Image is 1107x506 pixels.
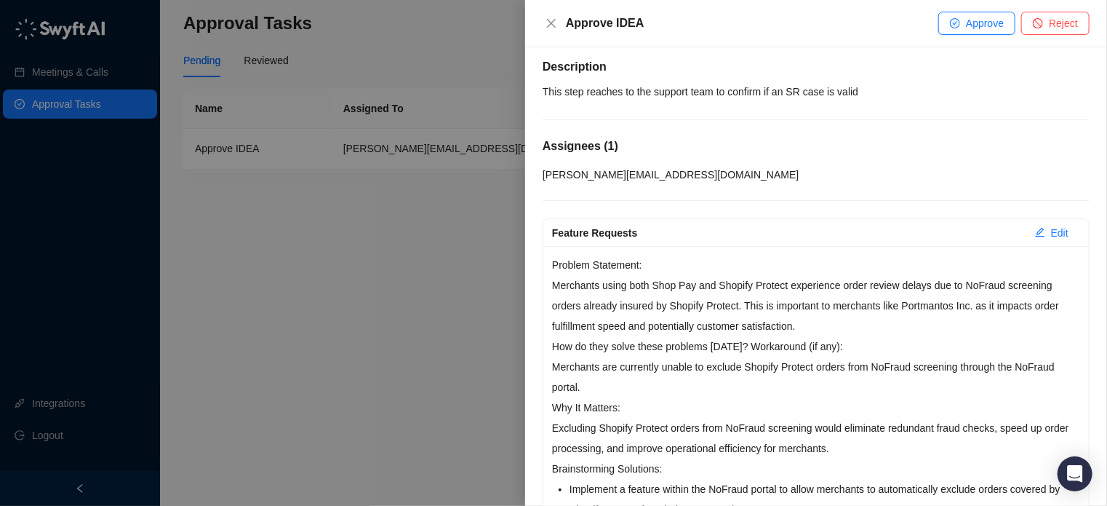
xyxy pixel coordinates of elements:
div: Approve IDEA [566,15,938,32]
span: check-circle [950,18,960,28]
div: Feature Requests [552,225,1023,241]
p: Problem Statement: Merchants using both Shop Pay and Shopify Protect experience order review dela... [552,255,1080,336]
h5: Assignees ( 1 ) [543,138,1090,155]
span: Reject [1049,15,1078,31]
button: Close [543,15,560,32]
span: edit [1035,227,1045,237]
span: close [545,17,557,29]
button: Approve [938,12,1015,35]
button: Reject [1021,12,1090,35]
span: Approve [966,15,1004,31]
p: How do they solve these problems [DATE]? Workaround (if any): Merchants are currently unable to e... [552,336,1080,398]
span: stop [1033,18,1043,28]
div: Open Intercom Messenger [1058,456,1092,491]
p: Why It Matters: Excluding Shopify Protect orders from NoFraud screening would eliminate redundant... [552,398,1080,459]
span: [PERSON_NAME][EMAIL_ADDRESS][DOMAIN_NAME] [543,169,799,181]
p: This step reaches to the support team to confirm if an SR case is valid [543,82,1090,102]
h5: Description [543,58,1090,76]
p: Brainstorming Solutions: [552,459,1080,479]
button: Edit [1023,221,1080,245]
span: Edit [1051,225,1068,241]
